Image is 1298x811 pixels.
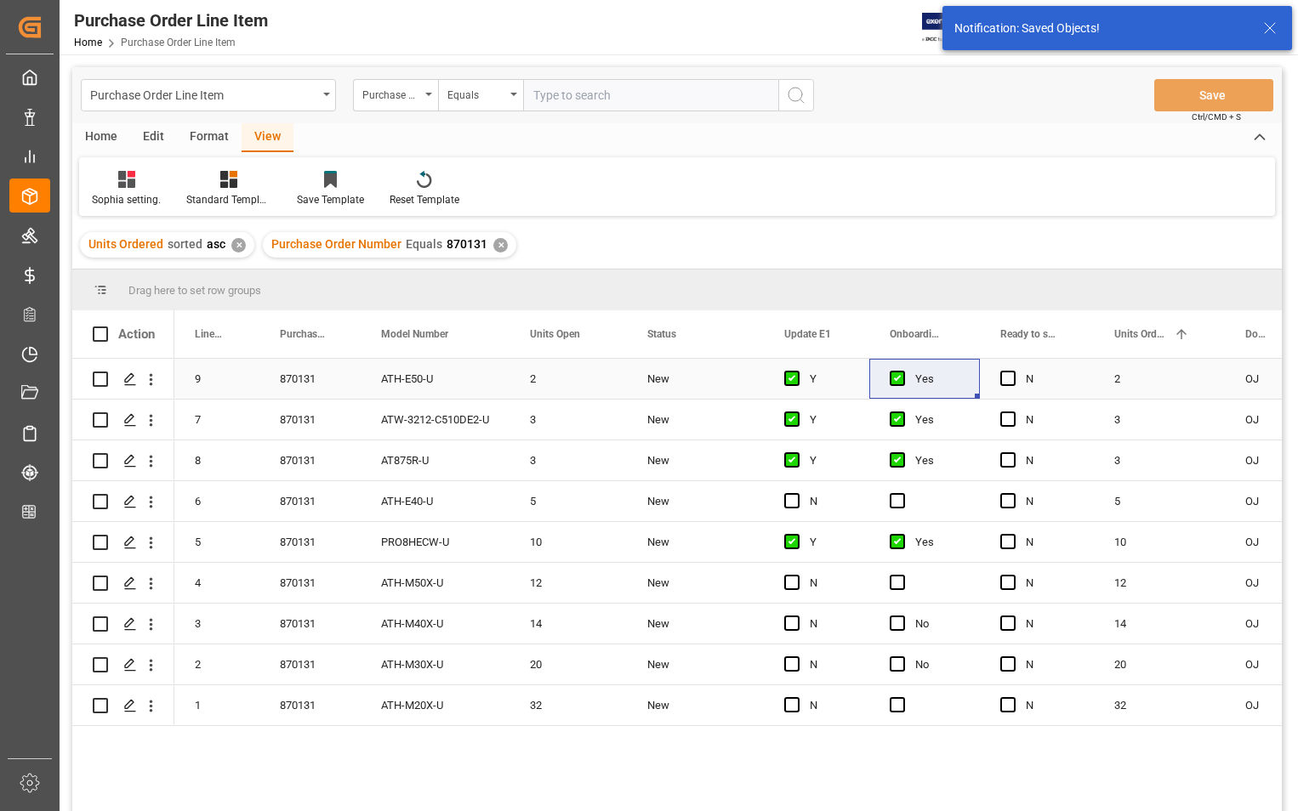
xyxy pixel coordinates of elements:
div: New [647,523,743,562]
div: No [915,645,959,684]
div: 870131 [259,400,361,440]
div: New [647,604,743,644]
div: Yes [915,360,959,399]
span: Purchase Order Number [271,237,401,251]
div: Purchase Order Number [362,83,420,103]
span: Line Number [195,328,224,340]
div: 2 [510,359,627,399]
div: 870131 [259,563,361,603]
div: 20 [510,644,627,684]
div: 870131 [259,685,361,725]
div: 9 [174,359,259,399]
div: N [1026,523,1073,562]
div: ATH-M40X-U [361,604,510,644]
div: N [1026,441,1073,480]
div: 14 [1094,604,1225,644]
span: Model Number [381,328,448,340]
div: 2 [1094,359,1225,399]
span: Equals [406,237,442,251]
div: ATH-M30X-U [361,644,510,684]
div: 5 [510,481,627,521]
div: ATH-E50-U [361,359,510,399]
div: Press SPACE to select this row. [72,400,174,440]
span: Status [647,328,676,340]
span: Units Open [530,328,580,340]
div: N [1026,482,1073,521]
div: 10 [1094,522,1225,562]
div: N [810,645,849,684]
span: Drag here to set row groups [128,284,261,297]
button: search button [778,79,814,111]
div: N [1026,686,1073,725]
div: N [810,482,849,521]
span: Ctrl/CMD + S [1192,111,1241,123]
div: 870131 [259,359,361,399]
div: No [915,604,959,644]
div: AT875R-U [361,440,510,480]
div: ATH-E40-U [361,481,510,521]
div: N [1026,604,1073,644]
div: ✕ [493,238,508,252]
div: Purchase Order Line Item [90,83,317,105]
div: 870131 [259,644,361,684]
div: Y [810,523,849,562]
div: Press SPACE to select this row. [72,481,174,522]
div: Edit [130,123,177,152]
div: Standard Templates [186,192,271,207]
div: 3 [174,604,259,644]
div: Yes [915,523,959,562]
div: PRO8HECW-U [361,522,510,562]
div: 32 [510,685,627,725]
span: Purchase Order Number [280,328,325,340]
div: Format [177,123,242,152]
span: Update E1 [784,328,831,340]
div: Press SPACE to select this row. [72,604,174,644]
div: View [242,123,293,152]
div: New [647,400,743,440]
div: Press SPACE to select this row. [72,563,174,604]
span: Onboarding checked [890,328,944,340]
div: 8 [174,440,259,480]
div: New [647,482,743,521]
div: 4 [174,563,259,603]
div: Press SPACE to select this row. [72,522,174,563]
div: 5 [174,522,259,562]
span: asc [207,237,225,251]
div: Purchase Order Line Item [74,8,268,33]
div: 3 [1094,400,1225,440]
div: ATW-3212-C510DE2-U [361,400,510,440]
div: Y [810,360,849,399]
div: 12 [1094,563,1225,603]
a: Home [74,37,102,48]
img: Exertis%20JAM%20-%20Email%20Logo.jpg_1722504956.jpg [922,13,981,43]
div: 3 [1094,440,1225,480]
div: N [1026,400,1073,440]
div: 7 [174,400,259,440]
div: 3 [510,440,627,480]
div: 870131 [259,604,361,644]
div: 14 [510,604,627,644]
div: New [647,441,743,480]
span: Doc Type [1245,328,1266,340]
span: Units Ordered [88,237,163,251]
div: ATH-M50X-U [361,563,510,603]
div: 32 [1094,685,1225,725]
div: N [810,686,849,725]
div: New [647,360,743,399]
div: 5 [1094,481,1225,521]
button: open menu [81,79,336,111]
div: N [1026,360,1073,399]
span: sorted [168,237,202,251]
div: N [1026,564,1073,603]
button: open menu [353,79,438,111]
div: Yes [915,441,959,480]
div: 6 [174,481,259,521]
span: Units Ordered [1114,328,1167,340]
div: Press SPACE to select this row. [72,359,174,400]
div: Notification: Saved Objects! [954,20,1247,37]
div: Home [72,123,130,152]
button: Save [1154,79,1273,111]
div: 870131 [259,522,361,562]
div: N [810,604,849,644]
div: 870131 [259,440,361,480]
